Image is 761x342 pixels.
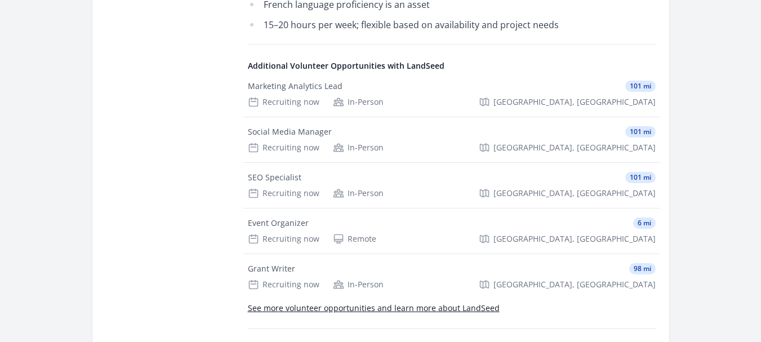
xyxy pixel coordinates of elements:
[243,254,660,299] a: Grant Writer 98 mi Recruiting now In-Person [GEOGRAPHIC_DATA], [GEOGRAPHIC_DATA]
[625,126,656,137] span: 101 mi
[493,233,656,245] span: [GEOGRAPHIC_DATA], [GEOGRAPHIC_DATA]
[333,142,384,153] div: In-Person
[248,263,295,274] div: Grant Writer
[248,96,319,108] div: Recruiting now
[243,117,660,162] a: Social Media Manager 101 mi Recruiting now In-Person [GEOGRAPHIC_DATA], [GEOGRAPHIC_DATA]
[333,188,384,199] div: In-Person
[248,303,500,313] a: See more volunteer opportunities and learn more about LandSeed
[248,142,319,153] div: Recruiting now
[248,217,309,229] div: Event Organizer
[493,142,656,153] span: [GEOGRAPHIC_DATA], [GEOGRAPHIC_DATA]
[248,188,319,199] div: Recruiting now
[333,96,384,108] div: In-Person
[493,96,656,108] span: [GEOGRAPHIC_DATA], [GEOGRAPHIC_DATA]
[248,233,319,245] div: Recruiting now
[248,81,342,92] div: Marketing Analytics Lead
[633,217,656,229] span: 6 mi
[333,279,384,290] div: In-Person
[625,172,656,183] span: 101 mi
[248,60,656,72] h4: Additional Volunteer Opportunities with LandSeed
[248,172,301,183] div: SEO Specialist
[629,263,656,274] span: 98 mi
[248,279,319,290] div: Recruiting now
[333,233,376,245] div: Remote
[248,126,332,137] div: Social Media Manager
[243,72,660,117] a: Marketing Analytics Lead 101 mi Recruiting now In-Person [GEOGRAPHIC_DATA], [GEOGRAPHIC_DATA]
[243,208,660,254] a: Event Organizer 6 mi Recruiting now Remote [GEOGRAPHIC_DATA], [GEOGRAPHIC_DATA]
[493,188,656,199] span: [GEOGRAPHIC_DATA], [GEOGRAPHIC_DATA]
[243,163,660,208] a: SEO Specialist 101 mi Recruiting now In-Person [GEOGRAPHIC_DATA], [GEOGRAPHIC_DATA]
[625,81,656,92] span: 101 mi
[493,279,656,290] span: [GEOGRAPHIC_DATA], [GEOGRAPHIC_DATA]
[248,17,577,33] li: 15–20 hours per week; flexible based on availability and project needs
